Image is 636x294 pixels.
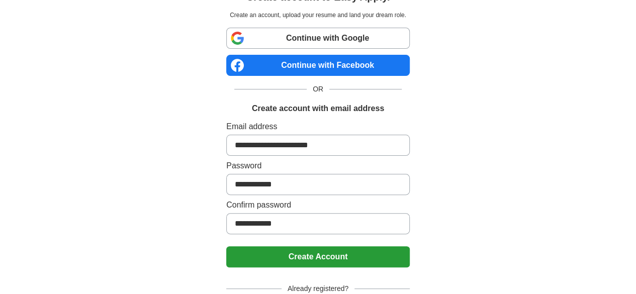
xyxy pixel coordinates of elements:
label: Confirm password [226,199,410,211]
span: OR [307,84,329,94]
p: Create an account, upload your resume and land your dream role. [228,11,408,20]
a: Continue with Google [226,28,410,49]
button: Create Account [226,246,410,267]
h1: Create account with email address [252,103,384,115]
span: Already registered? [282,283,354,294]
a: Continue with Facebook [226,55,410,76]
label: Email address [226,121,410,133]
label: Password [226,160,410,172]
